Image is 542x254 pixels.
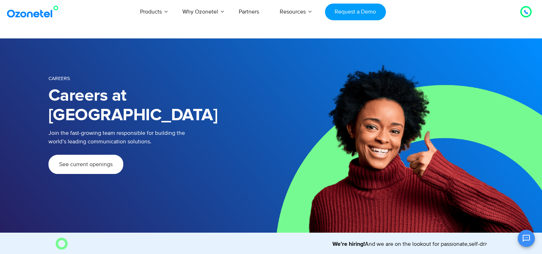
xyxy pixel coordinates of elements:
[518,230,535,247] button: Open chat
[325,4,386,20] a: Request a Demo
[48,155,123,174] a: See current openings
[59,162,113,167] span: See current openings
[48,75,70,81] span: Careers
[48,129,260,146] p: Join the fast-growing team responsible for building the world’s leading communication solutions.
[326,241,359,247] strong: We’re hiring!
[48,86,271,125] h1: Careers at [GEOGRAPHIC_DATA]
[71,240,487,248] marquee: And we are on the lookout for passionate,self-driven, hardworking team members to join us. Come, ...
[56,238,68,250] img: O Image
